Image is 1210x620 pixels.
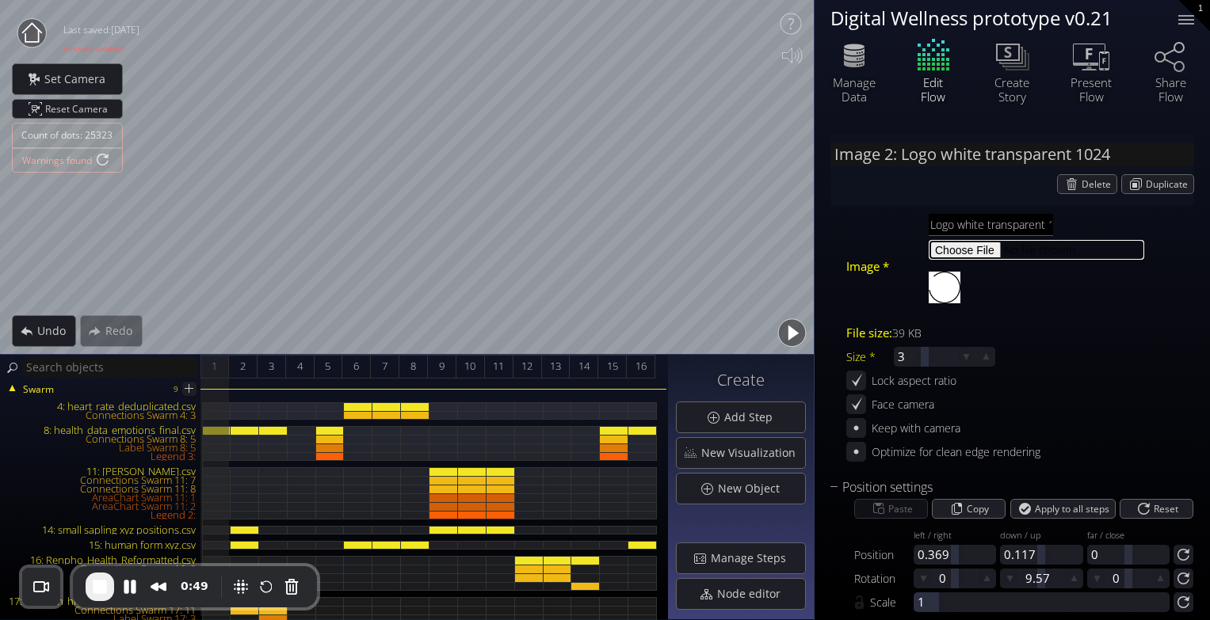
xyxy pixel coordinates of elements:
div: 39 KB [892,323,922,343]
span: Swarm [22,382,54,397]
div: Share Flow [1143,75,1198,104]
div: Size * [846,347,894,367]
div: Present Flow [1063,75,1119,104]
div: 14: small sapling xyz positions.csv [2,526,202,534]
span: 8 [410,356,416,376]
div: 17: emotion_hierarchy_from_diagram.csv [2,597,202,606]
div: Lock aspect ratio [872,371,956,390]
span: Duplicate [1146,175,1193,193]
div: Manage Data [826,75,882,104]
div: Connections Swarm 11: 7 [2,476,202,485]
div: Connections Swarm 16: 10 [2,573,202,582]
span: 2 [240,356,246,376]
span: Reset [1153,500,1183,518]
span: Add Step [723,409,782,425]
div: Position settings [830,477,1174,497]
div: Connections Swarm 16: 9 [2,565,202,573]
div: Scale [870,592,914,612]
span: 5 [325,356,330,376]
div: Legend 3: [2,452,202,461]
div: Undo action [12,315,76,347]
div: Face camera [872,394,934,414]
span: 13 [550,356,561,376]
div: 11: [PERSON_NAME].csv [2,467,202,476]
span: 7 [382,356,387,376]
div: Keep with camera [872,418,960,438]
span: New Visualization [700,445,805,461]
span: Delete [1082,175,1116,193]
span: 1 [212,356,217,376]
div: 9 [174,379,178,399]
span: File size: [846,323,892,343]
span: 10 [464,356,475,376]
div: Legend 2: [2,511,202,519]
span: Set Camera [44,71,115,87]
div: Optimize for clean edge rendering [872,442,1040,462]
div: Connections Swarm 4: 3 [2,411,202,420]
span: Apply to all steps [1035,500,1115,518]
div: Connections Swarm 11: 8 [2,485,202,493]
span: Image * [846,257,889,276]
div: 15: human form xyz.csv [2,541,202,550]
span: Node editor [716,586,790,602]
span: 12 [521,356,532,376]
span: 16 [636,356,647,376]
span: 3 [269,356,274,376]
div: far / close [1087,531,1170,542]
span: Manage Steps [710,550,796,566]
input: Image [929,214,1053,236]
span: 9 [439,356,445,376]
div: Rotation [854,569,914,588]
input: Search objects [22,357,198,377]
div: Create Story [984,75,1040,104]
h3: Create [676,371,806,389]
div: Connections Swarm 17: 11 [2,606,202,614]
div: AreaChart Swarm 11: 1 [2,493,202,502]
span: 15 [607,356,618,376]
div: AreaChart Swarm 11: 2 [2,502,202,511]
span: 6 [353,356,359,376]
div: 4: heart_rate_deduplicated.csv [2,402,202,411]
div: Lock values together [854,592,870,612]
div: 16: Renpho_Health_Reformatted.csv [2,556,202,565]
span: 11 [493,356,504,376]
img: loading... [929,272,960,303]
div: left / right [914,531,996,542]
span: Copy [967,500,994,518]
div: 8: health_data_emotions_final.csv [2,426,202,435]
span: Reset Camera [45,100,113,118]
span: New Object [717,481,789,496]
div: Position [854,545,914,565]
span: 14 [578,356,590,376]
div: Connections Swarm 8: 5 [2,435,202,443]
div: Label Swarm 8: 5 [2,443,202,452]
span: Undo [36,323,75,339]
span: 4 [297,356,303,376]
div: Connections Swarm 16: 13 [2,582,202,591]
div: down / up [1000,531,1082,542]
div: Digital Wellness prototype v0.21 [830,8,1158,28]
